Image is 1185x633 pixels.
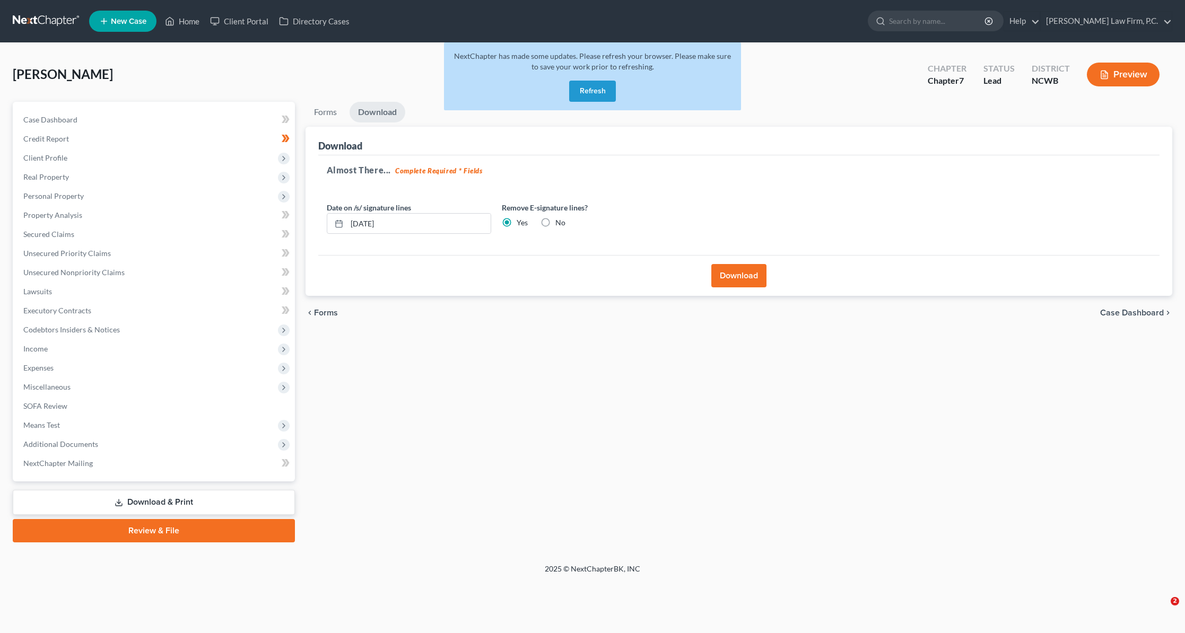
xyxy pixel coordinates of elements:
a: Unsecured Nonpriority Claims [15,263,295,282]
strong: Complete Required * Fields [395,166,483,175]
span: Executory Contracts [23,306,91,315]
span: Credit Report [23,134,69,143]
a: Directory Cases [274,12,355,31]
span: Lawsuits [23,287,52,296]
div: Lead [983,75,1015,87]
span: Unsecured Nonpriority Claims [23,268,125,277]
button: Download [711,264,766,287]
i: chevron_right [1164,309,1172,317]
span: 2 [1171,597,1179,605]
a: SOFA Review [15,397,295,416]
div: Chapter [928,63,966,75]
a: Case Dashboard [15,110,295,129]
div: Download [318,139,362,152]
iframe: Intercom live chat [1149,597,1174,622]
span: [PERSON_NAME] [13,66,113,82]
button: Preview [1087,63,1160,86]
a: Secured Claims [15,225,295,244]
span: Case Dashboard [1100,309,1164,317]
label: Yes [517,217,528,228]
a: Forms [306,102,345,122]
span: Codebtors Insiders & Notices [23,325,120,334]
a: Property Analysis [15,206,295,225]
a: Help [1004,12,1040,31]
label: No [555,217,565,228]
a: Download & Print [13,490,295,515]
div: District [1032,63,1070,75]
a: Credit Report [15,129,295,148]
span: Secured Claims [23,230,74,239]
a: Client Portal [205,12,274,31]
span: NextChapter Mailing [23,459,93,468]
span: Income [23,344,48,353]
span: Expenses [23,363,54,372]
a: Lawsuits [15,282,295,301]
button: Refresh [569,81,616,102]
i: chevron_left [306,309,314,317]
span: Personal Property [23,191,84,200]
button: chevron_left Forms [306,309,352,317]
div: 2025 © NextChapterBK, INC [290,564,895,583]
span: Client Profile [23,153,67,162]
a: Home [160,12,205,31]
div: Chapter [928,75,966,87]
div: NCWB [1032,75,1070,87]
input: MM/DD/YYYY [347,214,491,234]
a: Review & File [13,519,295,542]
span: NextChapter has made some updates. Please refresh your browser. Please make sure to save your wor... [454,51,731,71]
span: Unsecured Priority Claims [23,249,111,258]
span: Additional Documents [23,439,98,449]
span: Real Property [23,172,69,181]
span: 7 [959,75,964,85]
a: [PERSON_NAME] Law Firm, P.C. [1041,12,1172,31]
a: Download [350,102,405,122]
span: Forms [314,309,338,317]
span: Means Test [23,420,60,429]
span: Miscellaneous [23,382,71,391]
a: NextChapter Mailing [15,454,295,473]
a: Case Dashboard chevron_right [1100,309,1172,317]
div: Status [983,63,1015,75]
span: Case Dashboard [23,115,77,124]
a: Executory Contracts [15,301,295,320]
label: Date on /s/ signature lines [327,202,411,213]
span: New Case [111,17,146,25]
label: Remove E-signature lines? [502,202,666,213]
span: Property Analysis [23,210,82,219]
span: SOFA Review [23,401,67,410]
input: Search by name... [889,11,986,31]
a: Unsecured Priority Claims [15,244,295,263]
h5: Almost There... [327,164,1152,177]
